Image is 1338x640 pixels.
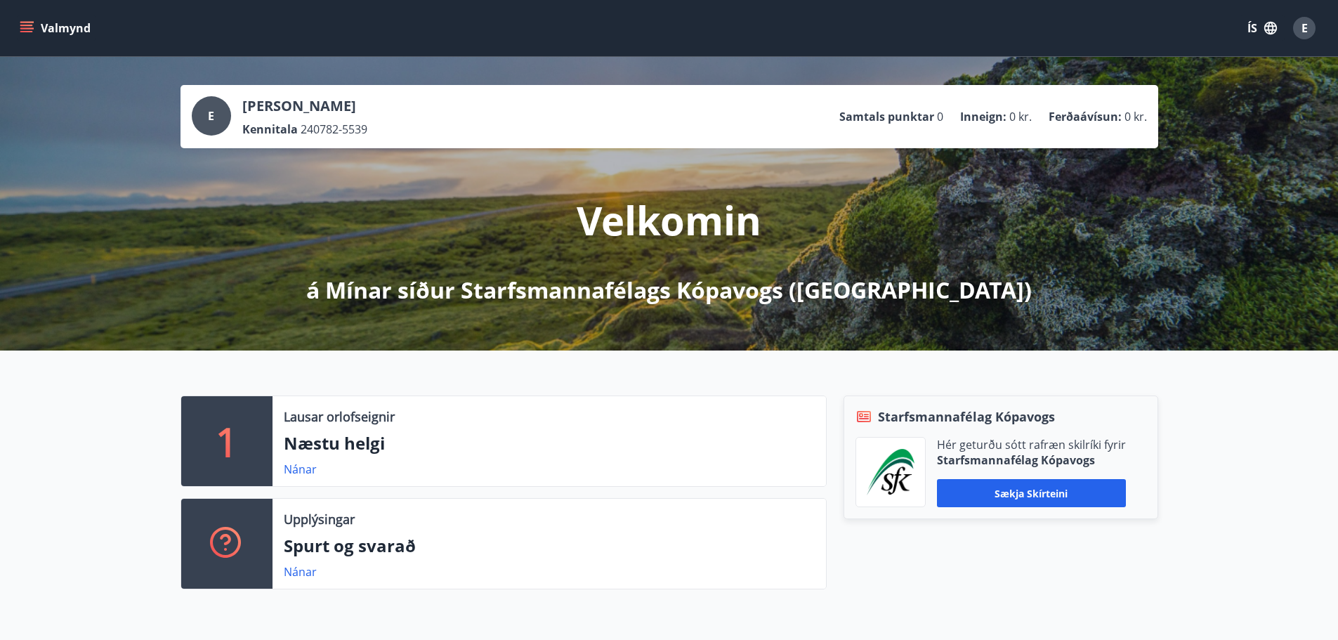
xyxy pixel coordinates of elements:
span: E [208,108,214,124]
span: Starfsmannafélag Kópavogs [878,407,1055,426]
a: Nánar [284,564,317,580]
p: Starfsmannafélag Kópavogs [937,452,1126,468]
button: ÍS [1240,15,1285,41]
p: Inneign : [960,109,1006,124]
span: 0 kr. [1124,109,1147,124]
button: menu [17,15,96,41]
img: x5MjQkxwhnYn6YREZUTEa9Q4KsBUeQdWGts9Dj4O.png [867,449,914,495]
p: Velkomin [577,193,761,247]
button: E [1287,11,1321,45]
p: Lausar orlofseignir [284,407,395,426]
p: Kennitala [242,122,298,137]
p: Upplýsingar [284,510,355,528]
p: á Mínar síður Starfsmannafélags Kópavogs ([GEOGRAPHIC_DATA]) [306,275,1032,306]
button: Sækja skírteini [937,479,1126,507]
span: 0 kr. [1009,109,1032,124]
p: Samtals punktar [839,109,934,124]
span: 240782-5539 [301,122,367,137]
p: [PERSON_NAME] [242,96,367,116]
a: Nánar [284,462,317,477]
p: Hér geturðu sótt rafræn skilríki fyrir [937,437,1126,452]
p: Næstu helgi [284,431,815,455]
p: 1 [216,414,238,468]
p: Ferðaávísun : [1049,109,1122,124]
p: Spurt og svarað [284,534,815,558]
span: 0 [937,109,943,124]
span: E [1301,20,1308,36]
